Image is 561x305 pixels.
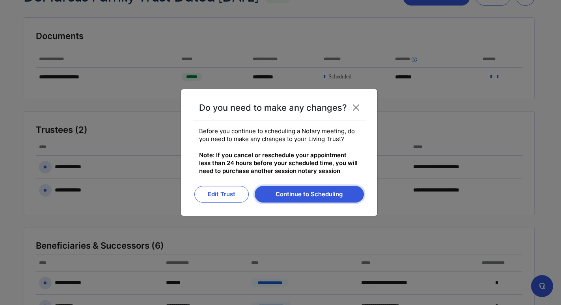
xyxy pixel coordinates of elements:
fieldset: Before you continue to scheduling a Notary meeting, do you need to make any changes to your Livin... [199,127,359,175]
button: Edit Trust [194,186,249,203]
span: Note: If you cancel or reschedule your appointment less than 24 hours before your scheduled time,... [199,151,358,175]
button: Continue to Scheduling [255,186,364,203]
button: Close [350,101,362,114]
div: Do you need to make any changes? [199,101,347,114]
